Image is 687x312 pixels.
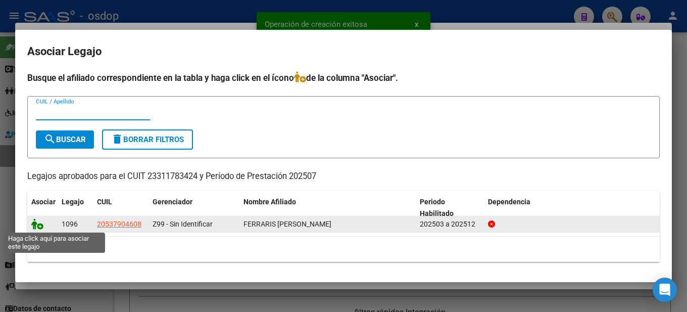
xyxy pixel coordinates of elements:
[62,198,84,206] span: Legajo
[153,220,213,228] span: Z99 - Sin Identificar
[44,135,86,144] span: Buscar
[111,133,123,145] mat-icon: delete
[102,129,193,150] button: Borrar Filtros
[153,198,192,206] span: Gerenciador
[36,130,94,149] button: Buscar
[27,170,660,183] p: Legajos aprobados para el CUIT 23311783424 y Período de Prestación 202507
[62,220,78,228] span: 1096
[243,198,296,206] span: Nombre Afiliado
[149,191,239,225] datatable-header-cell: Gerenciador
[111,135,184,144] span: Borrar Filtros
[416,191,484,225] datatable-header-cell: Periodo Habilitado
[27,42,660,61] h2: Asociar Legajo
[243,220,331,228] span: FERRARIS MIRKO AGUSTIN
[484,191,660,225] datatable-header-cell: Dependencia
[420,218,480,230] div: 202503 a 202512
[97,198,112,206] span: CUIL
[27,191,58,225] datatable-header-cell: Asociar
[653,278,677,302] div: Open Intercom Messenger
[31,198,56,206] span: Asociar
[239,191,416,225] datatable-header-cell: Nombre Afiliado
[97,220,141,228] span: 20537904608
[93,191,149,225] datatable-header-cell: CUIL
[58,191,93,225] datatable-header-cell: Legajo
[44,133,56,145] mat-icon: search
[488,198,530,206] span: Dependencia
[27,237,660,262] div: 1 registros
[420,198,454,217] span: Periodo Habilitado
[27,71,660,84] h4: Busque el afiliado correspondiente en la tabla y haga click en el ícono de la columna "Asociar".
